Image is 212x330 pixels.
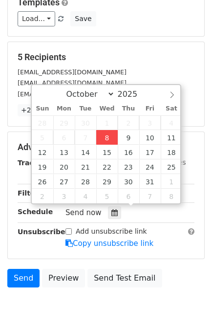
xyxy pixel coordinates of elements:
[42,269,85,287] a: Preview
[75,130,96,145] span: October 7, 2025
[96,130,118,145] span: October 8, 2025
[139,106,161,112] span: Fri
[32,189,53,203] span: November 2, 2025
[7,269,40,287] a: Send
[96,106,118,112] span: Wed
[118,145,139,159] span: October 16, 2025
[53,174,75,189] span: October 27, 2025
[18,79,127,87] small: [EMAIL_ADDRESS][DOMAIN_NAME]
[96,174,118,189] span: October 29, 2025
[75,115,96,130] span: September 30, 2025
[32,115,53,130] span: September 28, 2025
[18,189,42,197] strong: Filters
[96,189,118,203] span: November 5, 2025
[139,130,161,145] span: October 10, 2025
[139,159,161,174] span: October 24, 2025
[18,11,55,26] a: Load...
[53,115,75,130] span: September 29, 2025
[118,106,139,112] span: Thu
[139,145,161,159] span: October 17, 2025
[139,115,161,130] span: October 3, 2025
[161,145,182,159] span: October 18, 2025
[32,145,53,159] span: October 12, 2025
[65,208,102,217] span: Send now
[118,174,139,189] span: October 30, 2025
[32,174,53,189] span: October 26, 2025
[53,159,75,174] span: October 20, 2025
[18,228,65,236] strong: Unsubscribe
[161,106,182,112] span: Sat
[75,189,96,203] span: November 4, 2025
[161,130,182,145] span: October 11, 2025
[75,106,96,112] span: Tue
[18,90,127,98] small: [EMAIL_ADDRESS][DOMAIN_NAME]
[161,174,182,189] span: November 1, 2025
[96,115,118,130] span: October 1, 2025
[118,159,139,174] span: October 23, 2025
[53,189,75,203] span: November 3, 2025
[161,189,182,203] span: November 8, 2025
[96,145,118,159] span: October 15, 2025
[32,130,53,145] span: October 5, 2025
[53,106,75,112] span: Mon
[18,52,194,63] h5: 5 Recipients
[53,145,75,159] span: October 13, 2025
[115,89,150,99] input: Year
[87,269,162,287] a: Send Test Email
[118,115,139,130] span: October 2, 2025
[32,106,53,112] span: Sun
[75,159,96,174] span: October 21, 2025
[139,189,161,203] span: November 7, 2025
[18,68,127,76] small: [EMAIL_ADDRESS][DOMAIN_NAME]
[75,174,96,189] span: October 28, 2025
[65,239,153,248] a: Copy unsubscribe link
[18,104,54,116] a: +2 more
[76,226,147,237] label: Add unsubscribe link
[32,159,53,174] span: October 19, 2025
[75,145,96,159] span: October 14, 2025
[53,130,75,145] span: October 6, 2025
[18,159,50,167] strong: Tracking
[118,130,139,145] span: October 9, 2025
[139,174,161,189] span: October 31, 2025
[118,189,139,203] span: November 6, 2025
[161,159,182,174] span: October 25, 2025
[18,208,53,216] strong: Schedule
[18,142,194,153] h5: Advanced
[70,11,96,26] button: Save
[163,283,212,330] iframe: Chat Widget
[96,159,118,174] span: October 22, 2025
[161,115,182,130] span: October 4, 2025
